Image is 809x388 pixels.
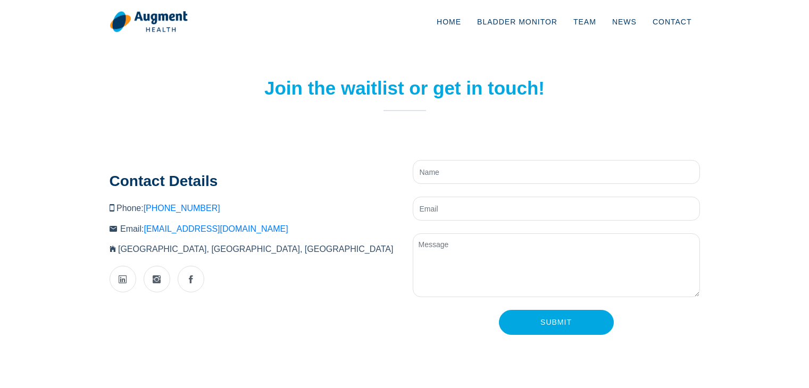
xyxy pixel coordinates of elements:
[118,244,393,254] span: [GEOGRAPHIC_DATA], [GEOGRAPHIC_DATA], [GEOGRAPHIC_DATA]
[604,4,645,39] a: News
[110,11,188,33] img: logo
[144,204,220,213] a: [PHONE_NUMBER]
[110,172,397,190] h3: Contact Details
[116,204,220,213] span: Phone:
[261,77,548,99] h2: Join the waitlist or get in touch!
[469,4,565,39] a: Bladder Monitor
[120,224,288,233] span: Email:
[429,4,469,39] a: Home
[499,310,614,335] input: Submit
[565,4,604,39] a: Team
[144,224,288,233] a: [EMAIL_ADDRESS][DOMAIN_NAME]
[413,160,700,184] input: Name
[413,197,700,221] input: Email
[645,4,700,39] a: Contact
